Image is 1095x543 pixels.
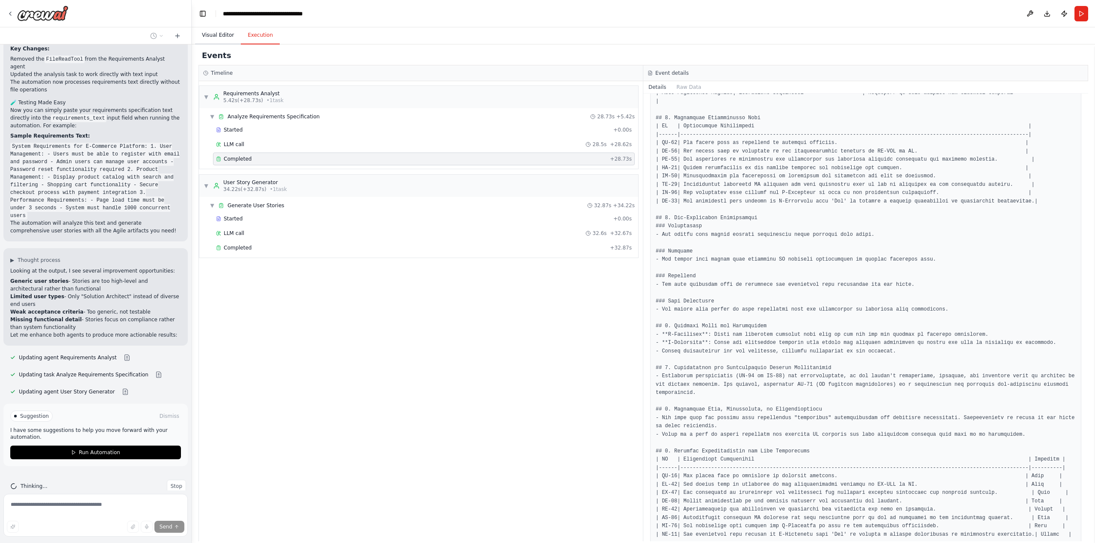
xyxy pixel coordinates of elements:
[223,90,284,97] div: Requirements Analyst
[10,70,181,78] li: Updated the analysis task to work directly with text input
[10,55,181,70] li: Removed the from the Requirements Analyst agent
[10,316,181,331] li: - Stories focus on compliance rather than system functionality
[10,293,181,308] li: - Only "Solution Architect" instead of diverse end users
[171,483,182,490] span: Stop
[223,97,263,104] span: 5.42s (+28.73s)
[643,81,672,93] button: Details
[592,230,607,237] span: 32.6s
[19,354,117,361] span: Updating agent Requirements Analyst
[147,31,167,41] button: Switch to previous chat
[10,277,181,293] li: - Stories are too high-level and architectural rather than functional
[10,308,181,316] li: - Too generic, not testable
[224,244,252,251] span: Completed
[10,257,60,264] button: ▶Thought process
[223,9,328,18] nav: breadcrumb
[10,331,181,339] p: Let me enhance both agents to produce more actionable results:
[613,202,635,209] span: + 34.22s
[224,156,252,162] span: Completed
[610,244,632,251] span: + 32.87s
[211,70,233,76] h3: Timeline
[154,521,184,533] button: Send
[224,230,244,237] span: LLM call
[79,449,120,456] span: Run Automation
[266,97,284,104] span: • 1 task
[204,94,209,100] span: ▼
[223,179,287,186] div: User Story Generator
[210,202,215,209] span: ▼
[224,141,244,148] span: LLM call
[10,257,14,264] span: ▶
[610,141,632,148] span: + 28.62s
[228,202,284,209] span: Generate User Stories
[613,126,632,133] span: + 0.00s
[10,143,180,220] code: System Requirements for E-Commerce Platform: 1. User Management: - Users must be able to register...
[10,317,82,323] strong: Missing functional detail
[224,126,243,133] span: Started
[202,50,231,62] h2: Events
[10,278,68,284] strong: Generic user stories
[141,521,153,533] button: Click to speak your automation idea
[160,523,172,530] span: Send
[224,215,243,222] span: Started
[223,186,266,193] span: 34.22s (+32.87s)
[613,215,632,222] span: + 0.00s
[10,267,181,275] p: Looking at the output, I see several improvement opportunities:
[610,156,632,162] span: + 28.73s
[197,8,209,20] button: Hide left sidebar
[167,480,186,493] button: Stop
[655,70,689,76] h3: Event details
[21,483,47,490] span: Thinking...
[158,412,181,420] button: Dismiss
[270,186,287,193] span: • 1 task
[19,371,148,378] span: Updating task Analyze Requirements Specification
[17,6,68,21] img: Logo
[10,427,181,440] p: I have some suggestions to help you move forward with your automation.
[616,113,635,120] span: + 5.42s
[10,78,181,94] li: The automation now processes requirements text directly without file operations
[594,202,612,209] span: 32.87s
[672,81,707,93] button: Raw Data
[10,46,50,52] strong: Key Changes:
[592,141,607,148] span: 28.5s
[10,133,90,139] strong: Sample Requirements Text:
[171,31,184,41] button: Start a new chat
[195,26,241,44] button: Visual Editor
[7,521,19,533] button: Improve this prompt
[19,388,115,395] span: Updating agent User Story Generator
[18,257,60,264] span: Thought process
[10,106,181,129] p: Now you can simply paste your requirements specification text directly into the input field when ...
[204,182,209,189] span: ▼
[597,113,615,120] span: 28.73s
[610,230,632,237] span: + 32.67s
[10,294,64,299] strong: Limited user types
[44,56,85,63] code: FileReadTool
[127,521,139,533] button: Upload files
[10,309,83,315] strong: Weak acceptance criteria
[10,99,181,106] h2: 🧪 Testing Made Easy
[210,113,215,120] span: ▼
[241,26,280,44] button: Execution
[20,413,49,420] span: Suggestion
[10,446,181,459] button: Run Automation
[51,114,107,122] code: requirements_text
[228,113,320,120] span: Analyze Requirements Specification
[10,219,181,235] p: The automation will analyze this text and generate comprehensive user stories with all the Agile ...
